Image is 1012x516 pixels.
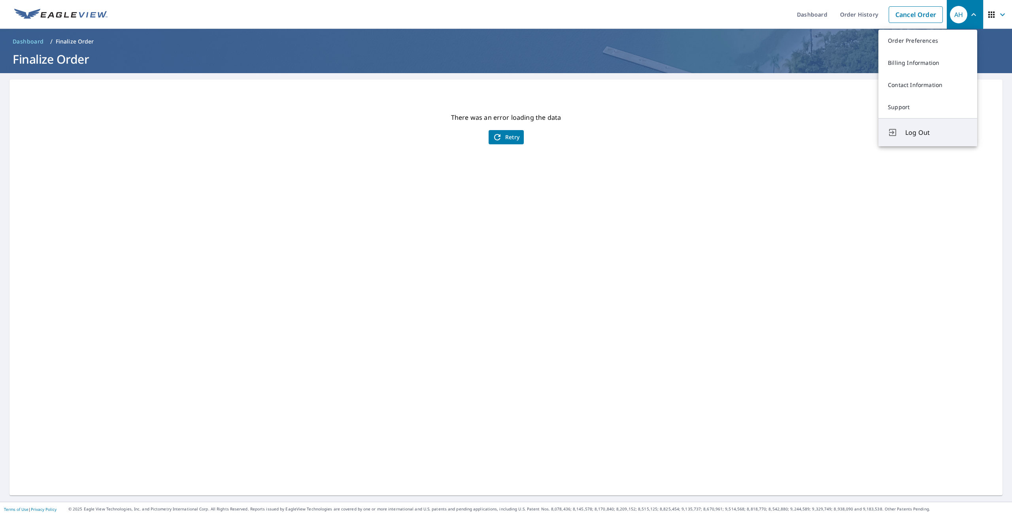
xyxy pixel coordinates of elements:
h1: Finalize Order [9,51,1003,67]
a: Billing Information [878,52,977,74]
p: | [4,507,57,512]
a: Terms of Use [4,507,28,512]
a: Privacy Policy [31,507,57,512]
p: There was an error loading the data [451,113,561,122]
nav: breadcrumb [9,35,1003,48]
p: © 2025 Eagle View Technologies, Inc. and Pictometry International Corp. All Rights Reserved. Repo... [68,506,1008,512]
a: Dashboard [9,35,47,48]
button: Retry [489,130,524,144]
a: Order Preferences [878,30,977,52]
a: Contact Information [878,74,977,96]
img: EV Logo [14,9,108,21]
span: Dashboard [13,38,44,45]
div: AH [950,6,967,23]
a: Support [878,96,977,118]
li: / [50,37,53,46]
p: Finalize Order [56,38,94,45]
span: Log Out [905,128,968,137]
span: Retry [493,132,520,142]
button: Log Out [878,118,977,146]
a: Cancel Order [889,6,943,23]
